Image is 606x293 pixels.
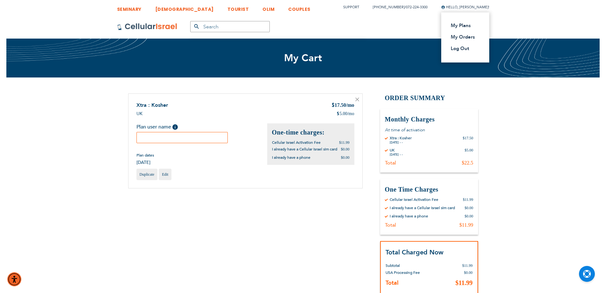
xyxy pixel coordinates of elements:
[441,5,489,10] span: Hello, [PERSON_NAME]!
[465,214,473,219] div: $0.00
[136,102,168,109] a: Xtra : Kosher
[227,2,249,13] a: TOURIST
[284,51,322,65] span: My Cart
[136,153,154,158] span: Plan dates
[385,115,473,124] h3: Monthly Charges
[190,21,270,32] input: Search
[451,45,476,52] a: Log Out
[462,160,473,166] div: $22.5
[385,160,396,166] div: Total
[373,5,405,10] a: [PHONE_NUMBER]
[337,111,354,117] div: 5.00
[463,136,473,144] div: $17.50
[380,93,478,103] h2: Order Summary
[386,257,444,269] th: Subtotal
[172,124,178,130] span: Help
[385,185,473,194] h3: One Time Charges
[339,140,350,145] span: $11.99
[456,279,473,286] span: $11.99
[406,5,428,10] a: 072-224-3300
[464,270,473,275] span: $0.00
[385,127,473,133] p: At time of activation
[262,2,275,13] a: OLIM
[331,102,354,109] div: 17.50
[390,197,438,202] div: Cellular Israel Activation Fee
[272,147,337,152] span: I already have a Cellular Israel sim card
[451,22,476,29] a: My Plans
[117,2,142,13] a: SEMINARY
[385,222,396,228] div: Total
[159,169,171,180] a: Edit
[386,279,399,287] strong: Total
[390,153,403,157] div: [DATE] - -
[341,155,350,160] span: $0.00
[463,197,473,202] div: $11.99
[331,102,335,109] span: $
[288,2,310,13] a: COUPLES
[347,111,354,117] span: /mo
[451,34,476,40] a: My Orders
[465,148,473,157] div: $5.00
[136,123,171,130] span: Plan user name
[155,2,214,13] a: [DEMOGRAPHIC_DATA]
[386,248,443,257] strong: Total Charged Now
[386,270,420,275] span: USA Processing Fee
[390,148,403,153] div: UK
[462,263,473,268] span: $11.99
[341,147,350,151] span: $0.00
[390,205,455,210] div: I already have a Cellular Israel sim card
[390,136,412,141] div: Xtra : Kosher
[7,272,21,286] div: Accessibility Menu
[162,172,168,177] span: Edit
[272,155,310,160] span: I already have a phone
[459,222,473,228] div: $11.99
[117,23,178,31] img: Cellular Israel Logo
[272,140,321,145] span: Cellular Israel Activation Fee
[390,214,428,219] div: I already have a phone
[465,205,473,210] div: $0.00
[346,102,354,108] span: /mo
[337,111,339,117] span: $
[272,128,350,137] h2: One-time charges:
[136,111,143,117] span: UK
[366,3,428,12] li: /
[390,141,412,144] div: [DATE] - -
[140,172,155,177] span: Duplicate
[136,169,158,180] a: Duplicate
[343,5,359,10] a: Support
[136,159,154,165] span: [DATE]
